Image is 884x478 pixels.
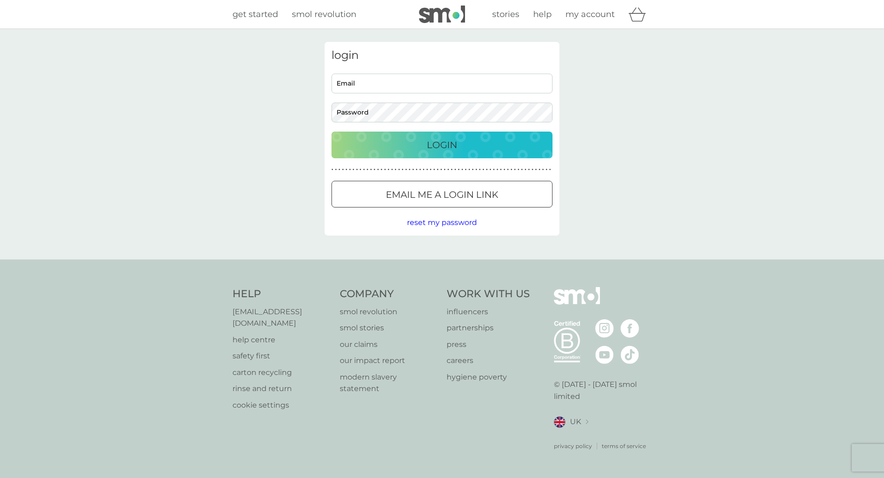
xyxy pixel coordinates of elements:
p: ● [524,167,526,172]
p: ● [370,167,372,172]
p: ● [486,167,488,172]
h4: Help [233,287,331,301]
p: ● [405,167,407,172]
p: ● [374,167,376,172]
img: visit the smol Youtube page [595,346,614,364]
p: ● [363,167,365,172]
a: cookie settings [233,399,331,411]
p: ● [416,167,418,172]
p: hygiene poverty [447,371,530,383]
p: ● [402,167,404,172]
p: Login [427,138,457,152]
span: stories [492,9,519,19]
img: smol [419,6,465,23]
span: reset my password [407,218,477,227]
div: basket [628,5,651,23]
p: Email me a login link [386,187,498,202]
p: ● [391,167,393,172]
button: reset my password [407,217,477,229]
p: ● [444,167,446,172]
p: ● [518,167,519,172]
p: ● [483,167,484,172]
p: ● [476,167,477,172]
img: UK flag [554,416,565,428]
a: help centre [233,334,331,346]
p: ● [388,167,390,172]
a: safety first [233,350,331,362]
p: ● [349,167,351,172]
p: ● [514,167,516,172]
p: ● [331,167,333,172]
a: my account [565,8,615,21]
img: visit the smol Instagram page [595,319,614,338]
img: smol [554,287,600,318]
p: ● [542,167,544,172]
a: rinse and return [233,383,331,395]
p: © [DATE] - [DATE] smol limited [554,379,652,402]
p: ● [500,167,502,172]
p: ● [532,167,534,172]
a: carton recycling [233,367,331,379]
p: ● [342,167,344,172]
p: ● [433,167,435,172]
img: select a new location [586,420,588,425]
img: visit the smol Tiktok page [621,346,639,364]
p: ● [448,167,449,172]
span: smol revolution [292,9,356,19]
h4: Company [340,287,438,301]
p: ● [423,167,425,172]
p: ● [458,167,460,172]
a: partnerships [447,322,530,334]
p: ● [440,167,442,172]
h4: Work With Us [447,287,530,301]
img: visit the smol Facebook page [621,319,639,338]
p: ● [430,167,432,172]
a: privacy policy [554,442,592,450]
p: [EMAIL_ADDRESS][DOMAIN_NAME] [233,306,331,329]
p: ● [489,167,491,172]
a: help [533,8,552,21]
a: press [447,339,530,351]
button: Login [331,132,552,158]
p: ● [395,167,396,172]
p: ● [528,167,530,172]
span: UK [570,416,581,428]
p: ● [426,167,428,172]
a: get started [233,8,278,21]
p: ● [546,167,547,172]
a: careers [447,355,530,367]
span: get started [233,9,278,19]
h3: login [331,49,552,62]
a: our claims [340,339,438,351]
span: my account [565,9,615,19]
p: ● [338,167,340,172]
p: ● [437,167,439,172]
p: ● [398,167,400,172]
p: ● [507,167,509,172]
a: modern slavery statement [340,371,438,395]
p: ● [356,167,358,172]
p: ● [511,167,512,172]
button: Email me a login link [331,181,552,207]
p: ● [384,167,386,172]
p: ● [472,167,474,172]
p: ● [493,167,495,172]
p: ● [465,167,467,172]
p: ● [381,167,383,172]
p: smol revolution [340,306,438,318]
a: influencers [447,306,530,318]
a: our impact report [340,355,438,367]
p: ● [335,167,337,172]
p: ● [360,167,361,172]
p: ● [419,167,421,172]
a: terms of service [602,442,646,450]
